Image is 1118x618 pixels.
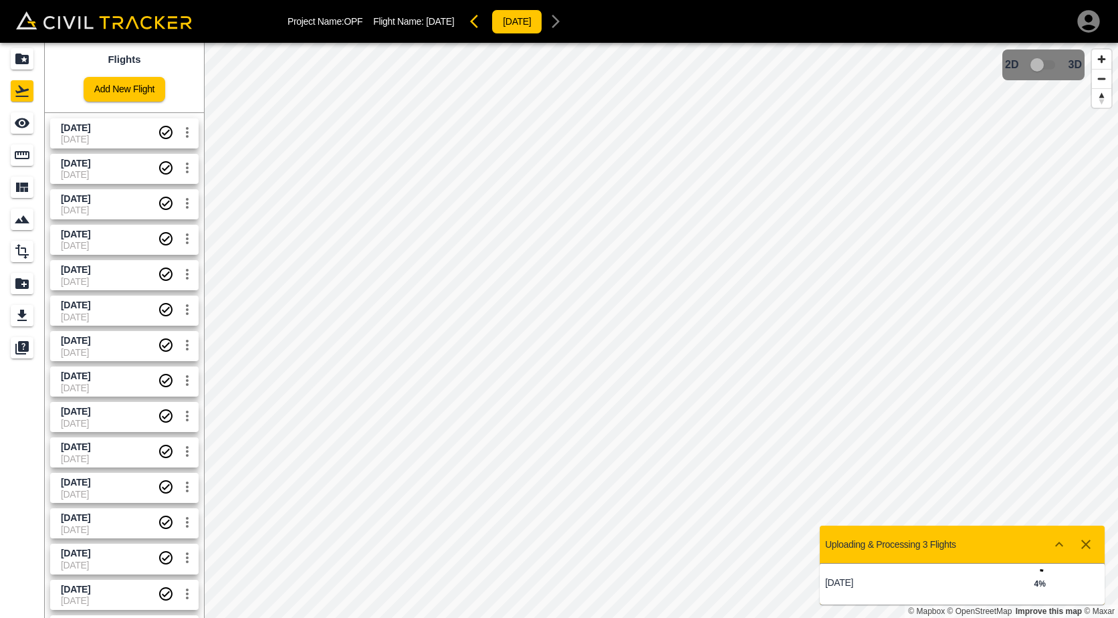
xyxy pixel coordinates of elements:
[1092,49,1111,69] button: Zoom in
[1092,88,1111,108] button: Reset bearing to north
[1034,579,1045,589] strong: 4 %
[1084,607,1115,616] a: Maxar
[426,16,454,27] span: [DATE]
[908,607,945,616] a: Mapbox
[947,607,1012,616] a: OpenStreetMap
[373,16,454,27] p: Flight Name:
[1024,52,1063,78] span: 3D model not uploaded yet
[204,43,1118,618] canvas: Map
[825,539,956,550] p: Uploading & Processing 3 Flights
[1016,607,1082,616] a: Map feedback
[1092,69,1111,88] button: Zoom out
[288,16,362,27] p: Project Name: OPF
[16,11,192,29] img: Civil Tracker
[491,9,542,34] button: [DATE]
[1046,531,1073,558] button: Show more
[1069,59,1082,71] span: 3D
[825,577,962,588] p: [DATE]
[1005,59,1018,71] span: 2D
